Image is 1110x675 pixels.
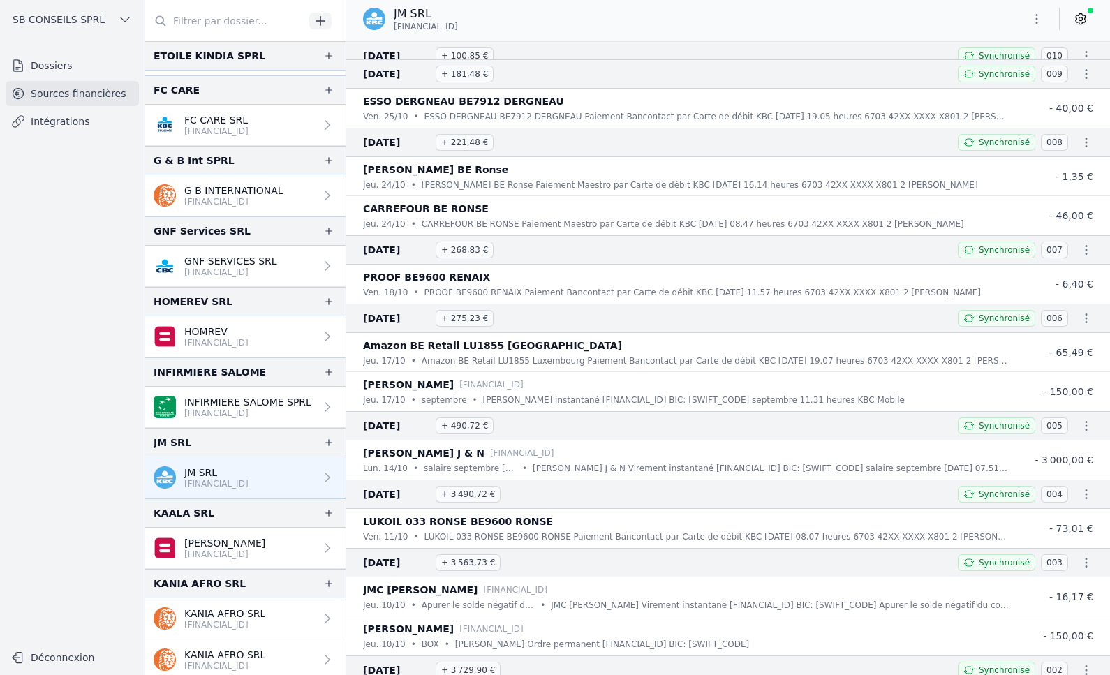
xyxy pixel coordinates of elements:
[1041,242,1068,258] span: 007
[394,21,458,32] span: [FINANCIAL_ID]
[551,598,1009,612] p: JMC [PERSON_NAME] Virement instantané [FINANCIAL_ID] BIC: [SWIFT_CODE] Apurer le solde négatif du...
[363,200,489,217] p: CARREFOUR BE RONSE
[979,420,1030,431] span: Synchronisé
[184,549,265,560] p: [FINANCIAL_ID]
[1049,347,1093,358] span: - 65,49 €
[154,82,200,98] div: FC CARE
[1041,134,1068,151] span: 008
[473,393,478,407] div: •
[411,178,416,192] div: •
[363,134,430,151] span: [DATE]
[184,184,283,198] p: G B INTERNATIONAL
[363,93,564,110] p: ESSO DERGNEAU BE7912 DERGNEAU
[154,47,265,64] div: ETOILE KINDIA SPRL
[154,223,251,239] div: GNF Services SRL
[363,417,430,434] span: [DATE]
[540,598,545,612] div: •
[979,68,1030,80] span: Synchronisé
[154,537,176,559] img: belfius-1.png
[363,161,508,178] p: [PERSON_NAME] BE Ronse
[154,364,266,380] div: INFIRMIERE SALOME
[363,461,408,475] p: lun. 14/10
[184,648,265,662] p: KANIA AFRO SRL
[363,554,430,571] span: [DATE]
[363,376,454,393] p: [PERSON_NAME]
[483,583,547,597] p: [FINANCIAL_ID]
[184,126,249,137] p: [FINANCIAL_ID]
[424,110,1009,124] p: ESSO DERGNEAU BE7912 DERGNEAU Paiement Bancontact par Carte de débit KBC [DATE] 19.05 heures 6703...
[154,152,235,169] div: G & B Int SPRL
[154,293,232,310] div: HOMEREV SRL
[411,354,416,368] div: •
[459,378,524,392] p: [FINANCIAL_ID]
[363,8,385,30] img: kbc.png
[363,445,484,461] p: [PERSON_NAME] J & N
[184,408,311,419] p: [FINANCIAL_ID]
[363,285,408,299] p: ven. 18/10
[422,393,467,407] p: septembre
[363,310,430,327] span: [DATE]
[6,53,139,78] a: Dossiers
[1056,279,1093,290] span: - 6,40 €
[184,337,249,348] p: [FINANCIAL_ID]
[411,598,416,612] div: •
[436,417,494,434] span: + 490,72 €
[1043,386,1093,397] span: - 150,00 €
[1049,210,1093,221] span: - 46,00 €
[1041,554,1068,571] span: 003
[459,622,524,636] p: [FINANCIAL_ID]
[6,646,139,669] button: Déconnexion
[533,461,1009,475] p: [PERSON_NAME] J & N Virement instantané [FINANCIAL_ID] BIC: [SWIFT_CODE] salaire septembre [DATE]...
[145,8,304,34] input: Filtrer par dossier...
[363,354,406,368] p: jeu. 17/10
[154,114,176,136] img: KBC_BRUSSELS_KREDBEBB.png
[363,47,430,64] span: [DATE]
[145,246,346,287] a: GNF SERVICES SRL [FINANCIAL_ID]
[1049,103,1093,114] span: - 40,00 €
[413,285,418,299] div: •
[154,648,176,671] img: ing.png
[13,13,105,27] span: SB CONSEILS SPRL
[436,66,494,82] span: + 181,48 €
[184,196,283,207] p: [FINANCIAL_ID]
[411,637,416,651] div: •
[411,393,416,407] div: •
[184,254,277,268] p: GNF SERVICES SRL
[979,489,1030,500] span: Synchronisé
[1041,47,1068,64] span: 010
[363,530,408,544] p: ven. 11/10
[1043,630,1093,641] span: - 150,00 €
[979,137,1030,148] span: Synchronisé
[184,607,265,621] p: KANIA AFRO SRL
[1041,66,1068,82] span: 009
[363,178,406,192] p: jeu. 24/10
[411,217,416,231] div: •
[184,478,249,489] p: [FINANCIAL_ID]
[422,217,964,231] p: CARREFOUR BE RONSE Paiement Maestro par Carte de débit KBC [DATE] 08.47 heures 6703 42XX XXXX X80...
[184,619,265,630] p: [FINANCIAL_ID]
[1049,591,1093,602] span: - 16,17 €
[422,598,535,612] p: Apurer le solde négatif du compte
[1041,486,1068,503] span: 004
[436,47,494,64] span: + 100,85 €
[436,554,501,571] span: + 3 563,73 €
[363,66,430,82] span: [DATE]
[145,528,346,569] a: [PERSON_NAME] [FINANCIAL_ID]
[363,217,406,231] p: jeu. 24/10
[455,637,749,651] p: [PERSON_NAME] Ordre permanent [FINANCIAL_ID] BIC: [SWIFT_CODE]
[145,457,346,498] a: JM SRL [FINANCIAL_ID]
[363,621,454,637] p: [PERSON_NAME]
[424,285,981,299] p: PROOF BE9600 RENAIX Paiement Bancontact par Carte de débit KBC [DATE] 11.57 heures 6703 42XX XXXX...
[436,242,494,258] span: + 268,83 €
[145,387,346,428] a: INFIRMIERE SALOME SPRL [FINANCIAL_ID]
[6,109,139,134] a: Intégrations
[363,337,622,354] p: Amazon BE Retail LU1855 [GEOGRAPHIC_DATA]
[979,244,1030,255] span: Synchronisé
[363,637,406,651] p: jeu. 10/10
[184,466,249,480] p: JM SRL
[145,598,346,639] a: KANIA AFRO SRL [FINANCIAL_ID]
[1041,310,1068,327] span: 006
[154,184,176,207] img: ing.png
[145,316,346,357] a: HOMREV [FINANCIAL_ID]
[154,434,191,451] div: JM SRL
